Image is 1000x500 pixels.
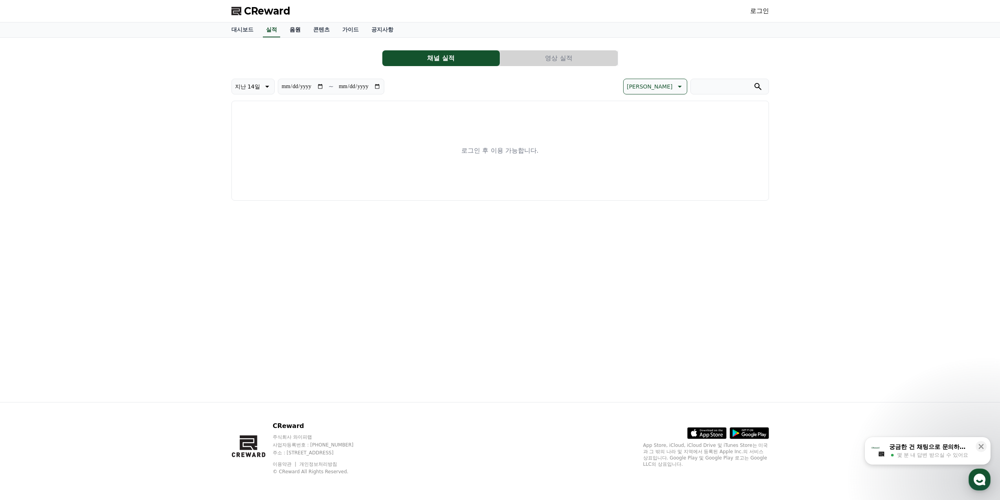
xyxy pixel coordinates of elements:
button: [PERSON_NAME] [623,79,687,94]
a: 개인정보처리방침 [299,461,337,467]
p: © CReward All Rights Reserved. [273,469,369,475]
p: [PERSON_NAME] [627,81,672,92]
a: 공지사항 [365,22,400,37]
a: 대화 [52,249,101,269]
span: 설정 [121,261,131,268]
span: 대화 [72,262,81,268]
span: CReward [244,5,290,17]
p: App Store, iCloud, iCloud Drive 및 iTunes Store는 미국과 그 밖의 나라 및 지역에서 등록된 Apple Inc.의 서비스 상표입니다. Goo... [643,442,769,467]
button: 채널 실적 [382,50,500,66]
button: 영상 실적 [500,50,618,66]
a: 실적 [263,22,280,37]
p: 지난 14일 [235,81,260,92]
span: 홈 [25,261,29,268]
p: 사업자등록번호 : [PHONE_NUMBER] [273,442,369,448]
button: 지난 14일 [231,79,275,94]
a: 대시보드 [225,22,260,37]
a: CReward [231,5,290,17]
p: ~ [328,82,334,91]
p: 주소 : [STREET_ADDRESS] [273,450,369,456]
a: 콘텐츠 [307,22,336,37]
a: 음원 [283,22,307,37]
a: 설정 [101,249,151,269]
a: 이용약관 [273,461,297,467]
a: 홈 [2,249,52,269]
p: 로그인 후 이용 가능합니다. [461,146,538,155]
a: 가이드 [336,22,365,37]
p: 주식회사 와이피랩 [273,434,369,440]
a: 로그인 [750,6,769,16]
p: CReward [273,421,369,431]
